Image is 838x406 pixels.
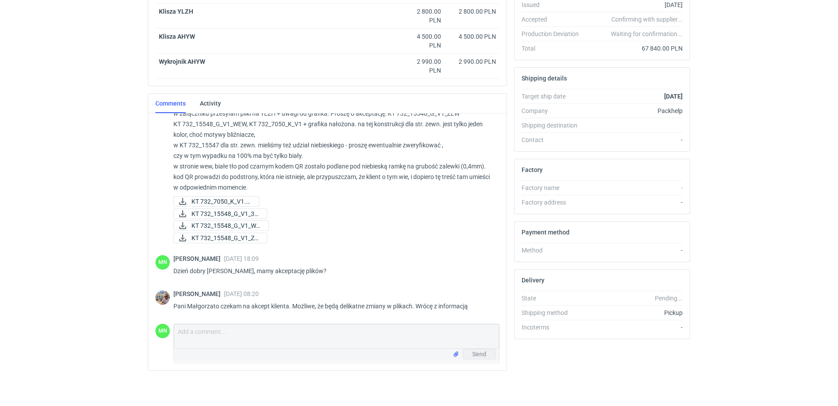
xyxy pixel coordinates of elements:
span: Send [472,351,486,357]
div: [DATE] [586,0,683,9]
div: KT 732_15548_G_V1_WEW.pdf [173,220,261,231]
a: KT 732_15548_G_V1_ZE... [173,233,267,243]
span: KT 732_15548_G_V1_WE... [191,221,261,230]
div: 2 800.00 PLN [448,7,496,16]
div: Factory address [522,198,586,207]
div: - [586,246,683,255]
h2: Shipping details [522,75,567,82]
div: Issued [522,0,586,9]
div: Target ship date [522,92,586,101]
a: KT 732_15548_G_V1_3D... [173,208,267,219]
div: Method [522,246,586,255]
div: 67 840.00 PLN [586,44,683,53]
div: Company [522,106,586,115]
p: Dzień dobry [PERSON_NAME], mamy akceptację plików? [173,266,493,276]
button: Send [463,349,496,359]
div: 2 800.00 PLN [404,7,441,25]
em: Confirming with supplier... [611,16,683,23]
span: KT 732_15548_G_V1_ZE... [191,233,260,243]
div: Shipping method [522,308,586,317]
a: Comments [155,94,186,113]
div: Factory name [522,183,586,192]
span: KT 732_15548_G_V1_3D... [191,209,260,219]
strong: [DATE] [664,93,683,100]
div: Incoterms [522,323,586,332]
div: Pickup [586,308,683,317]
h2: Payment method [522,229,570,236]
div: - [586,135,683,144]
div: KT 732_15548_G_V1_ZEW.pdf [173,233,261,243]
em: Pending... [655,295,683,302]
div: - [586,183,683,192]
div: - [586,198,683,207]
img: Michał Palasek [155,290,170,305]
div: State [522,294,586,303]
strong: Wykrojnik AHYW [159,58,205,65]
div: Contact [522,135,586,144]
div: 2 990.00 PLN [404,57,441,75]
div: Total [522,44,586,53]
div: Małgorzata Nowotna [155,255,170,270]
strong: Klisza AHYW [159,33,195,40]
span: [DATE] 18:09 [224,255,259,262]
div: 2 990.00 PLN [448,57,496,66]
div: Production Deviation [522,29,586,38]
em: Waiting for confirmation... [611,29,683,38]
div: 4 500.00 PLN [404,32,441,50]
a: KT 732_15548_G_V1_WE... [173,220,269,231]
div: KT 732_15548_G_V1_3D.JPG [173,208,261,219]
span: [DATE] 08:20 [224,290,259,297]
div: Packhelp [586,106,683,115]
div: Accepted [522,15,586,24]
span: [PERSON_NAME] [173,255,224,262]
h2: Delivery [522,277,544,284]
p: w załączniku przesyłam pliki na YLZH + uwagi od grafika. Proszę o akceptację: KT 732_15548_G_V1_Z... [173,108,493,193]
a: KT 732_7050_K_V1.pdf [173,196,259,207]
h2: Factory [522,166,543,173]
div: Shipping destination [522,121,586,130]
div: - [586,323,683,332]
figcaption: MN [155,255,170,270]
strong: Klisza YLZH [159,8,193,15]
div: Małgorzata Nowotna [155,324,170,338]
p: Pani Małgorzato czekam na akcept klienta. Możliwe, że będą delikatne zmiany w plikach. Wrócę z in... [173,301,493,311]
a: Activity [200,94,221,113]
span: KT 732_7050_K_V1.pdf [191,197,252,206]
span: [PERSON_NAME] [173,290,224,297]
figcaption: MN [155,324,170,338]
div: 4 500.00 PLN [448,32,496,41]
